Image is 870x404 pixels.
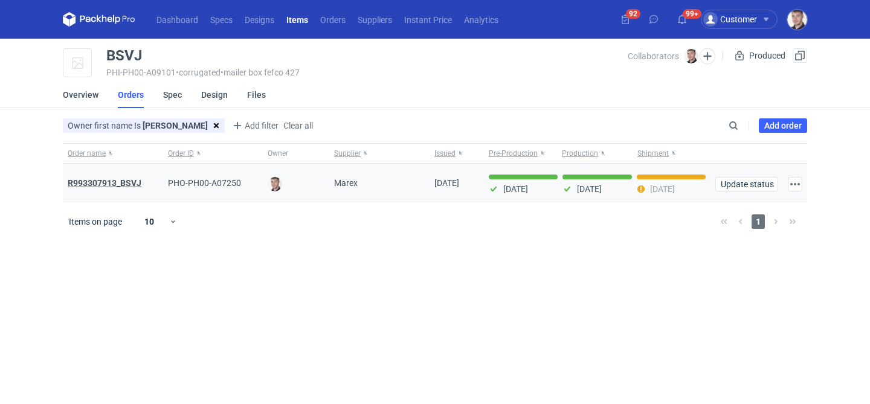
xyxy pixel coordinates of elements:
[503,184,528,194] p: [DATE]
[221,68,300,77] span: • mailer box fefco 427
[63,118,208,133] button: Owner first name Is [PERSON_NAME]
[204,12,239,27] a: Specs
[684,49,698,63] img: Maciej Sikora
[434,149,456,158] span: Issued
[63,144,163,163] button: Order name
[752,214,765,229] span: 1
[329,144,430,163] button: Supplier
[239,12,280,27] a: Designs
[69,216,122,228] span: Items on page
[489,149,538,158] span: Pre-Production
[628,51,679,61] span: Collaborators
[434,178,459,188] span: 18/09/2025
[577,184,602,194] p: [DATE]
[106,68,628,77] div: PHI-PH00-A09101
[168,149,194,158] span: Order ID
[484,144,559,163] button: Pre-Production
[700,48,715,64] button: Edit collaborators
[334,177,358,189] span: Marex
[650,184,675,194] p: [DATE]
[715,177,778,191] button: Update status
[283,121,313,130] span: Clear all
[118,82,144,108] a: Orders
[559,144,635,163] button: Production
[268,149,288,158] span: Owner
[701,10,787,29] button: Customer
[721,180,773,188] span: Update status
[430,144,484,163] button: Issued
[283,118,314,133] button: Clear all
[143,121,208,130] strong: [PERSON_NAME]
[163,144,263,163] button: Order ID
[329,164,430,202] div: Marex
[793,48,807,63] button: Duplicate Item
[314,12,352,27] a: Orders
[334,149,361,158] span: Supplier
[230,118,279,133] button: Add filter
[63,12,135,27] svg: Packhelp Pro
[787,10,807,30] img: Maciej Sikora
[352,12,398,27] a: Suppliers
[68,178,141,188] a: R993307913_BSVJ
[398,12,458,27] a: Instant Price
[458,12,504,27] a: Analytics
[130,213,169,230] div: 10
[635,144,710,163] button: Shipment
[247,82,266,108] a: Files
[732,48,788,63] div: Produced
[268,177,282,191] img: Maciej Sikora
[63,118,208,133] div: Owner first name Is
[637,149,669,158] span: Shipment
[68,149,106,158] span: Order name
[63,82,98,108] a: Overview
[201,82,228,108] a: Design
[616,10,635,29] button: 92
[788,177,802,191] button: Actions
[106,48,142,63] div: BSVJ
[703,12,757,27] div: Customer
[280,12,314,27] a: Items
[150,12,204,27] a: Dashboard
[168,178,241,188] span: PHO-PH00-A07250
[759,118,807,133] a: Add order
[726,118,765,133] input: Search
[163,82,182,108] a: Spec
[672,10,692,29] button: 99+
[176,68,221,77] span: • corrugated
[562,149,598,158] span: Production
